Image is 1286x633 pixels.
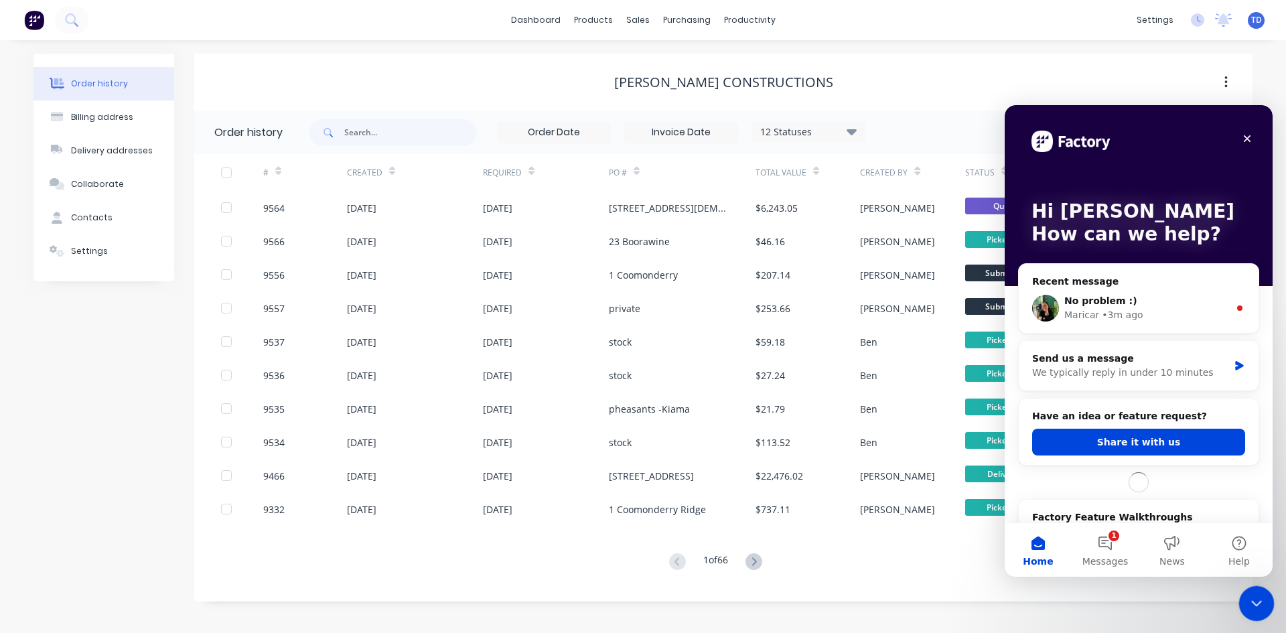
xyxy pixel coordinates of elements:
div: pheasants -Kiama [609,402,690,416]
div: products [567,10,620,30]
input: Search... [344,119,477,146]
div: $6,243.05 [756,201,798,215]
div: Settings [71,245,108,257]
div: $21.79 [756,402,785,416]
div: Order history [214,125,283,141]
div: Required [483,154,609,191]
div: # [263,167,269,179]
div: 12 Statuses [752,125,865,139]
div: 9466 [263,469,285,483]
div: $46.16 [756,234,785,249]
span: Quote [965,198,1046,214]
div: Created By [860,154,964,191]
div: [DATE] [347,234,376,249]
div: sales [620,10,656,30]
span: Delivered [965,466,1046,482]
span: Submitted [965,265,1046,281]
button: Order history [33,67,174,100]
div: Total Value [756,154,860,191]
div: Delivery addresses [71,145,153,157]
div: Status [965,154,1112,191]
div: Total Value [756,167,806,179]
div: 9536 [263,368,285,382]
div: $207.14 [756,268,790,282]
div: [STREET_ADDRESS][DEMOGRAPHIC_DATA] [609,201,729,215]
span: Submitted [965,298,1046,315]
iframe: Intercom live chat [1239,586,1275,622]
img: Factory [24,10,44,30]
div: settings [1130,10,1180,30]
div: [DATE] [347,335,376,349]
div: Ben [860,368,877,382]
div: Ben [860,335,877,349]
div: 9534 [263,435,285,449]
div: [DATE] [483,201,512,215]
div: [PERSON_NAME] [860,234,935,249]
div: [PERSON_NAME] [860,268,935,282]
div: 23 Boorawine [609,234,670,249]
div: 9537 [263,335,285,349]
div: [DATE] [483,435,512,449]
button: Billing address [33,100,174,134]
div: 9556 [263,268,285,282]
div: Contacts [71,212,113,224]
div: Ben [860,435,877,449]
div: Collaborate [71,178,124,190]
div: Ben [860,402,877,416]
div: [PERSON_NAME] Constructions [614,74,833,90]
div: # [263,154,347,191]
div: [DATE] [347,368,376,382]
span: Picked Up [965,432,1046,449]
div: [DATE] [347,402,376,416]
div: Created By [860,167,908,179]
div: [DATE] [347,301,376,315]
a: dashboard [504,10,567,30]
div: stock [609,335,632,349]
div: 9557 [263,301,285,315]
div: $59.18 [756,335,785,349]
div: Created [347,154,483,191]
div: productivity [717,10,782,30]
div: [DATE] [483,469,512,483]
div: $253.66 [756,301,790,315]
div: [DATE] [483,234,512,249]
div: 1 of 66 [703,553,728,572]
input: Invoice Date [625,123,737,143]
div: Required [483,167,522,179]
div: [PERSON_NAME] [860,469,935,483]
span: TD [1251,14,1262,26]
div: Status [965,167,995,179]
div: 1 Coomonderry [609,268,678,282]
div: Created [347,167,382,179]
div: [PERSON_NAME] [860,301,935,315]
div: PO # [609,154,756,191]
div: Billing address [71,111,133,123]
div: [DATE] [483,268,512,282]
div: $27.24 [756,368,785,382]
div: 1 Coomonderry Ridge [609,502,706,516]
div: $113.52 [756,435,790,449]
span: Picked Up [965,499,1046,516]
div: PO # [609,167,627,179]
button: Settings [33,234,174,268]
div: Order history [71,78,128,90]
iframe: Intercom live chat [1005,105,1273,577]
span: Picked Up [965,332,1046,348]
span: Picked Up [965,231,1046,248]
div: [DATE] [483,335,512,349]
div: stock [609,368,632,382]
